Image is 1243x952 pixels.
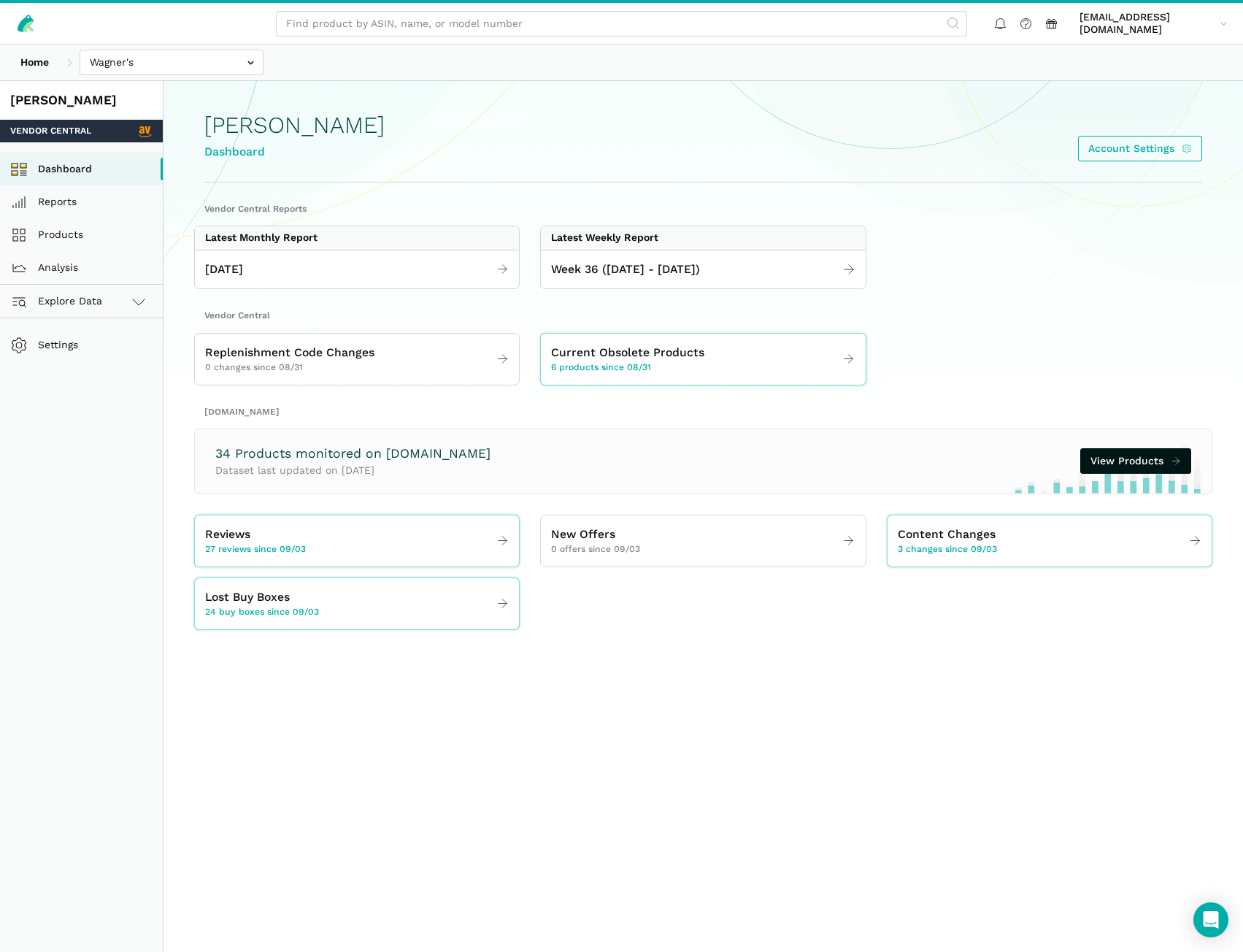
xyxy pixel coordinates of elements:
a: [DATE] [195,256,519,284]
input: Wagner's [80,50,263,75]
span: 0 offers since 09/03 [551,543,640,556]
span: View Products [1090,453,1163,469]
a: Week 36 ([DATE] - [DATE]) [541,256,865,284]
a: Current Obsolete Products 6 products since 08/31 [541,339,865,380]
a: Lost Buy Boxes 24 buy boxes since 09/03 [195,583,519,624]
span: Week 36 ([DATE] - [DATE]) [551,261,700,279]
a: New Offers 0 offers since 09/03 [541,521,865,561]
div: Latest Monthly Report [205,231,318,245]
a: Home [10,50,59,75]
span: 0 changes since 08/31 [205,361,303,375]
a: View Products [1080,448,1192,474]
span: Lost Buy Boxes [205,588,290,607]
span: Current Obsolete Products [551,344,704,362]
span: Reviews [205,526,250,544]
h3: 34 Products monitored on [DOMAIN_NAME] [215,445,490,463]
span: [EMAIL_ADDRESS][DOMAIN_NAME] [1080,11,1215,37]
div: Open Intercom Messenger [1193,902,1228,937]
span: New Offers [551,526,615,544]
span: Explore Data [15,293,102,310]
span: [DATE] [205,261,243,279]
a: Content Changes 3 changes since 09/03 [888,521,1212,561]
h2: [DOMAIN_NAME] [204,406,1202,419]
div: Latest Weekly Report [551,231,658,245]
span: Replenishment Code Changes [205,344,374,362]
a: Replenishment Code Changes 0 changes since 08/31 [195,339,519,380]
h2: Vendor Central [204,310,1202,323]
span: 6 products since 08/31 [551,361,651,375]
h1: [PERSON_NAME] [204,112,385,138]
span: 3 changes since 09/03 [898,543,997,556]
a: [EMAIL_ADDRESS][DOMAIN_NAME] [1074,8,1233,39]
div: Dashboard [204,143,385,161]
span: Content Changes [898,526,996,544]
span: 24 buy boxes since 09/03 [205,606,319,619]
a: Account Settings [1078,136,1203,161]
div: [PERSON_NAME] [10,91,153,110]
p: Dataset last updated on [DATE] [215,463,490,478]
a: Reviews 27 reviews since 09/03 [195,521,519,561]
span: Vendor Central [10,125,91,138]
span: 27 reviews since 09/03 [205,543,306,556]
input: Find product by ASIN, name, or model number [276,11,967,37]
h2: Vendor Central Reports [204,203,1202,216]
